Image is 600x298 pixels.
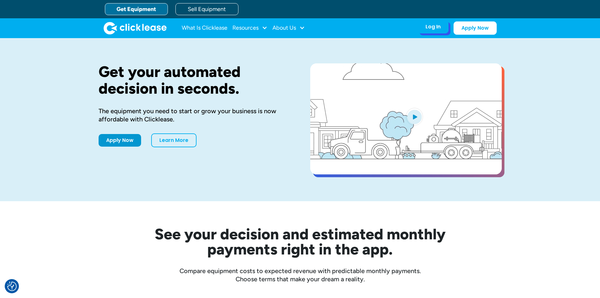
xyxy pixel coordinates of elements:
[124,226,477,257] h2: See your decision and estimated monthly payments right in the app.
[272,22,305,34] div: About Us
[7,282,17,291] img: Revisit consent button
[104,22,167,34] img: Clicklease logo
[406,108,423,126] img: Blue play button logo on a light blue circular background
[454,21,497,35] a: Apply Now
[310,63,502,174] a: open lightbox
[99,267,502,283] div: Compare equipment costs to expected revenue with predictable monthly payments. Choose terms that ...
[426,24,441,30] div: Log In
[151,133,197,147] a: Learn More
[175,3,238,15] a: Sell Equipment
[105,3,168,15] a: Get Equipment
[99,134,141,147] a: Apply Now
[99,63,290,97] h1: Get your automated decision in seconds.
[7,282,17,291] button: Consent Preferences
[232,22,267,34] div: Resources
[104,22,167,34] a: home
[99,107,290,123] div: The equipment you need to start or grow your business is now affordable with Clicklease.
[182,22,227,34] a: What Is Clicklease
